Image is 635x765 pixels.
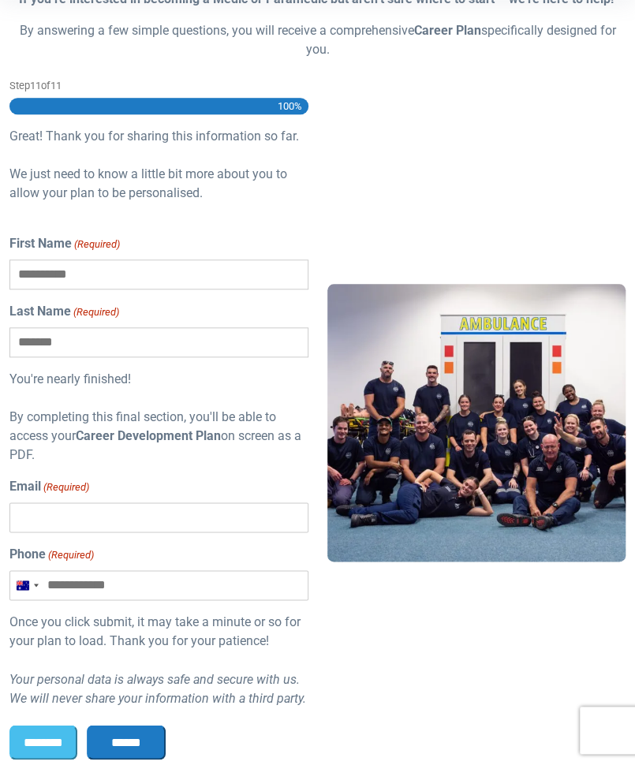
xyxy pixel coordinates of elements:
[43,480,90,495] span: (Required)
[50,80,62,91] span: 11
[73,304,120,320] span: (Required)
[47,547,95,563] span: (Required)
[76,428,221,443] strong: Career Development Plan
[73,237,121,252] span: (Required)
[10,571,43,599] button: Selected country
[9,671,306,705] i: Your personal data is always safe and secure with us. We will never share your information with a...
[9,127,308,222] div: Great! Thank you for sharing this information so far. We just need to know a little bit more abou...
[9,234,120,253] label: First Name
[9,21,626,59] p: By answering a few simple questions, you will receive a comprehensive specifically designed for you.
[278,98,302,114] span: 100%
[9,477,89,496] label: Email
[30,80,41,91] span: 11
[9,78,308,93] p: Step of
[9,545,94,564] label: Phone
[9,302,119,321] label: Last Name
[9,370,308,465] div: You're nearly finished! By completing this final section, you'll be able to access your on screen...
[9,613,308,707] div: Once you click submit, it may take a minute or so for your plan to load. Thank you for your patie...
[414,23,481,38] strong: Career Plan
